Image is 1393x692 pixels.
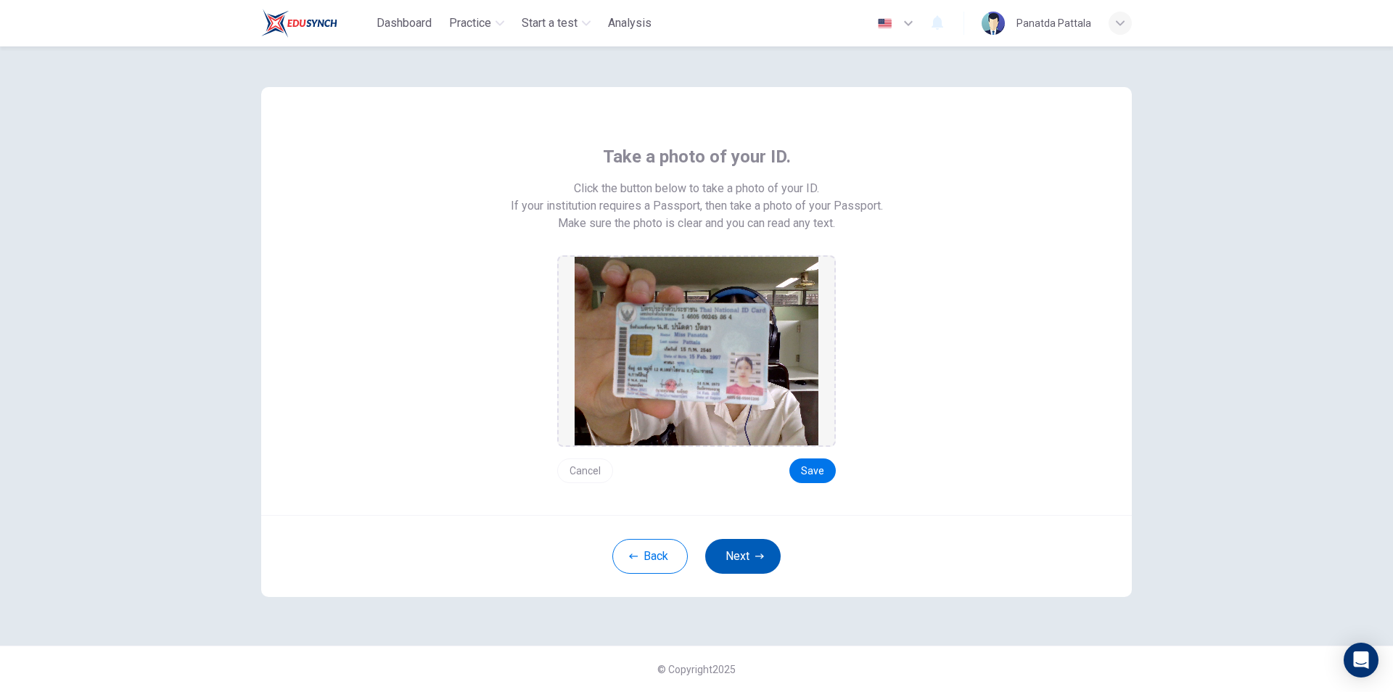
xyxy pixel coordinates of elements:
button: Start a test [516,10,596,36]
div: Open Intercom Messenger [1344,643,1378,677]
span: Practice [449,15,491,32]
span: Analysis [608,15,652,32]
span: Click the button below to take a photo of your ID. If your institution requires a Passport, then ... [511,180,883,215]
button: Dashboard [371,10,437,36]
button: Cancel [557,458,613,483]
img: Train Test logo [261,9,337,38]
img: Profile picture [982,12,1005,35]
button: Back [612,539,688,574]
button: Practice [443,10,510,36]
span: Make sure the photo is clear and you can read any text. [558,215,835,232]
div: Panatda Pattala [1016,15,1091,32]
span: Start a test [522,15,578,32]
img: en [876,18,894,29]
button: Next [705,539,781,574]
a: Train Test logo [261,9,371,38]
span: Dashboard [377,15,432,32]
span: © Copyright 2025 [657,664,736,675]
button: Save [789,458,836,483]
img: preview screemshot [575,257,818,445]
button: Analysis [602,10,657,36]
span: Take a photo of your ID. [603,145,791,168]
